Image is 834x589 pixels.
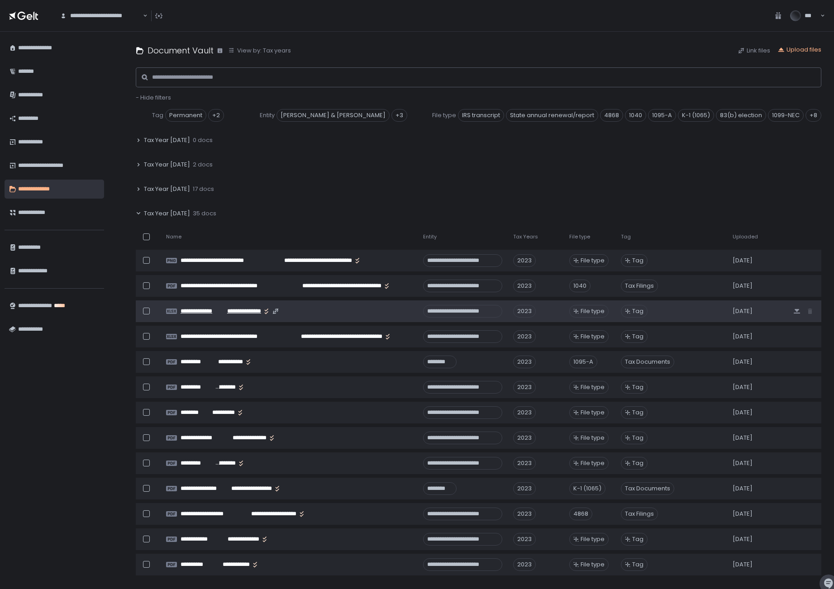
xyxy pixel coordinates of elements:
[506,109,598,122] span: State annual renewal/report
[54,6,148,25] div: Search for option
[581,560,605,569] span: File type
[621,280,658,292] span: Tax Filings
[569,508,592,520] div: 4868
[733,256,753,265] span: [DATE]
[621,356,674,368] span: Tax Documents
[733,484,753,493] span: [DATE]
[569,233,590,240] span: File type
[513,233,538,240] span: Tax Years
[716,109,766,122] span: 83(b) election
[458,109,504,122] span: IRS transcript
[148,44,214,57] h1: Document Vault
[733,459,753,467] span: [DATE]
[738,47,770,55] button: Link files
[632,535,643,543] span: Tag
[733,535,753,543] span: [DATE]
[513,356,536,368] div: 2023
[632,307,643,315] span: Tag
[581,256,605,265] span: File type
[513,305,536,318] div: 2023
[621,482,674,495] span: Tax Documents
[513,482,536,495] div: 2023
[621,233,631,240] span: Tag
[733,408,753,417] span: [DATE]
[513,533,536,546] div: 2023
[678,109,714,122] span: K-1 (1065)
[513,254,536,267] div: 2023
[513,330,536,343] div: 2023
[513,406,536,419] div: 2023
[733,560,753,569] span: [DATE]
[581,459,605,467] span: File type
[805,109,821,122] div: +8
[432,111,456,119] span: File type
[632,408,643,417] span: Tag
[391,109,407,122] div: +3
[193,209,216,218] span: 35 docs
[632,256,643,265] span: Tag
[733,383,753,391] span: [DATE]
[733,434,753,442] span: [DATE]
[260,111,275,119] span: Entity
[513,457,536,470] div: 2023
[581,408,605,417] span: File type
[581,434,605,442] span: File type
[136,94,171,102] button: - Hide filters
[193,161,213,169] span: 2 docs
[569,356,597,368] div: 1095-A
[152,111,163,119] span: Tag
[581,535,605,543] span: File type
[600,109,623,122] span: 4868
[581,332,605,341] span: File type
[581,307,605,315] span: File type
[733,358,753,366] span: [DATE]
[632,332,643,341] span: Tag
[581,383,605,391] span: File type
[632,434,643,442] span: Tag
[276,109,390,122] span: [PERSON_NAME] & [PERSON_NAME]
[513,558,536,571] div: 2023
[632,560,643,569] span: Tag
[193,185,214,193] span: 17 docs
[777,46,821,54] button: Upload files
[228,47,291,55] button: View by: Tax years
[423,233,437,240] span: Entity
[513,508,536,520] div: 2023
[165,109,206,122] span: Permanent
[166,233,181,240] span: Name
[513,381,536,394] div: 2023
[733,332,753,341] span: [DATE]
[208,109,224,122] div: +2
[569,482,605,495] div: K-1 (1065)
[625,109,646,122] span: 1040
[513,280,536,292] div: 2023
[733,307,753,315] span: [DATE]
[144,136,190,144] span: Tax Year [DATE]
[733,510,753,518] span: [DATE]
[193,136,213,144] span: 0 docs
[144,209,190,218] span: Tax Year [DATE]
[648,109,676,122] span: 1095-A
[569,280,591,292] div: 1040
[144,161,190,169] span: Tax Year [DATE]
[621,508,658,520] span: Tax Filings
[632,383,643,391] span: Tag
[632,459,643,467] span: Tag
[768,109,804,122] span: 1099-NEC
[136,93,171,102] span: - Hide filters
[733,233,758,240] span: Uploaded
[513,432,536,444] div: 2023
[144,185,190,193] span: Tax Year [DATE]
[733,282,753,290] span: [DATE]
